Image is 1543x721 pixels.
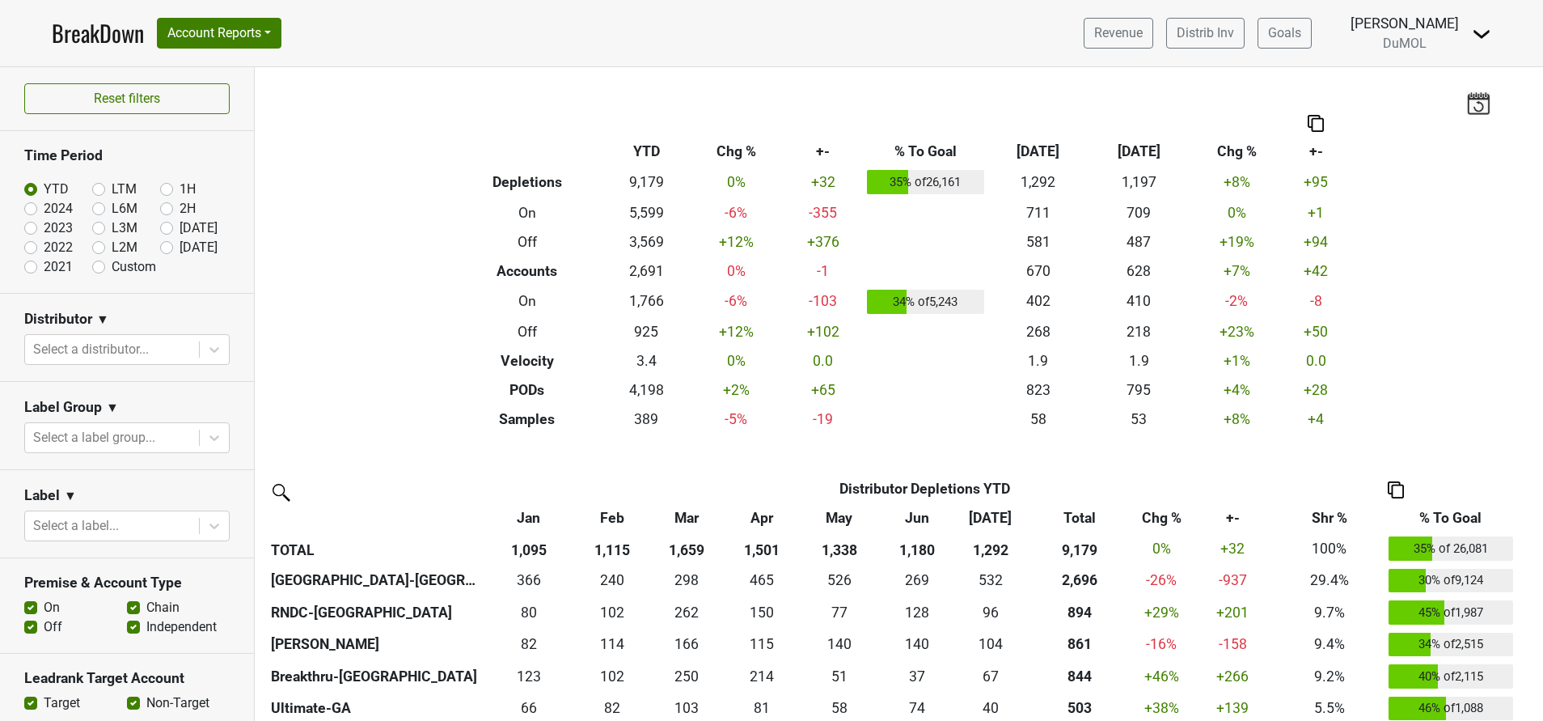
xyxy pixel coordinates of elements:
[725,629,798,661] td: 114.666
[579,602,645,623] div: 102
[1388,481,1404,498] img: Copy to clipboard
[604,227,689,257] td: 3,569
[884,666,949,687] div: 37
[44,617,62,637] label: Off
[1351,13,1459,34] div: [PERSON_NAME]
[450,198,604,227] th: On
[653,698,721,719] div: 103
[44,199,73,218] label: 2024
[689,137,784,166] th: Chg %
[987,257,1089,286] td: 670
[953,532,1027,565] th: 1,292
[1027,660,1131,693] th: 844.346
[802,666,876,687] div: 51
[575,596,649,629] td: 102.4
[784,405,864,434] td: -19
[579,666,645,687] div: 102
[798,629,880,661] td: 140.333
[604,257,689,286] td: 2,691
[483,565,576,597] td: 365.7
[1031,698,1128,719] div: 503
[604,286,689,318] td: 1,766
[1132,596,1192,629] td: +29 %
[1284,257,1348,286] td: +42
[1308,115,1324,132] img: Copy to clipboard
[1031,634,1128,655] div: 861
[1190,198,1284,227] td: 0 %
[649,660,725,693] td: 250.334
[24,83,230,114] button: Reset filters
[798,596,880,629] td: 76.666
[1089,317,1190,346] td: 218
[486,634,571,655] div: 82
[1284,375,1348,405] td: +28
[112,199,137,218] label: L6M
[953,596,1027,629] td: 95.833
[486,666,571,687] div: 123
[884,570,949,591] div: 269
[450,405,604,434] th: Samples
[725,532,798,565] th: 1,501
[1152,541,1171,557] span: 0%
[649,629,725,661] td: 166.334
[987,166,1089,198] td: 1,292
[267,629,483,661] th: [PERSON_NAME]
[1195,570,1270,591] div: -937
[112,218,137,238] label: L3M
[953,629,1027,661] td: 104.167
[784,137,864,166] th: +-
[784,317,864,346] td: +102
[1284,346,1348,375] td: 0.0
[1195,666,1270,687] div: +266
[880,565,953,597] td: 268.668
[880,503,953,532] th: Jun: activate to sort column ascending
[1466,91,1490,114] img: last_updated_date
[1275,596,1384,629] td: 9.7%
[1284,198,1348,227] td: +1
[1031,570,1128,591] div: 2,696
[725,660,798,693] td: 214.336
[44,257,73,277] label: 2021
[483,596,576,629] td: 80.4
[802,698,876,719] div: 58
[1191,503,1275,532] th: +-: activate to sort column ascending
[784,286,864,318] td: -103
[450,166,604,198] th: Depletions
[44,693,80,713] label: Target
[450,346,604,375] th: Velocity
[112,238,137,257] label: L2M
[450,375,604,405] th: PODs
[24,575,230,592] h3: Premise & Account Type
[267,532,483,565] th: TOTAL
[784,375,864,405] td: +65
[987,137,1089,166] th: [DATE]
[1195,634,1270,655] div: -158
[1195,698,1270,719] div: +139
[1089,257,1190,286] td: 628
[575,503,649,532] th: Feb: activate to sort column ascending
[1190,227,1284,257] td: +19 %
[1275,503,1384,532] th: Shr %: activate to sort column ascending
[146,598,180,617] label: Chain
[1027,629,1131,661] th: 861.169
[44,180,69,199] label: YTD
[689,317,784,346] td: +12 %
[1190,375,1284,405] td: +4 %
[884,698,949,719] div: 74
[1284,286,1348,318] td: -8
[987,286,1089,318] td: 402
[987,198,1089,227] td: 711
[1132,660,1192,693] td: +46 %
[987,317,1089,346] td: 268
[958,634,1023,655] div: 104
[689,375,784,405] td: +2 %
[1275,629,1384,661] td: 9.4%
[725,565,798,597] td: 465.334
[575,629,649,661] td: 114.167
[450,317,604,346] th: Off
[146,617,217,637] label: Independent
[784,346,864,375] td: 0.0
[729,698,794,719] div: 81
[24,670,230,687] h3: Leadrank Target Account
[958,602,1023,623] div: 96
